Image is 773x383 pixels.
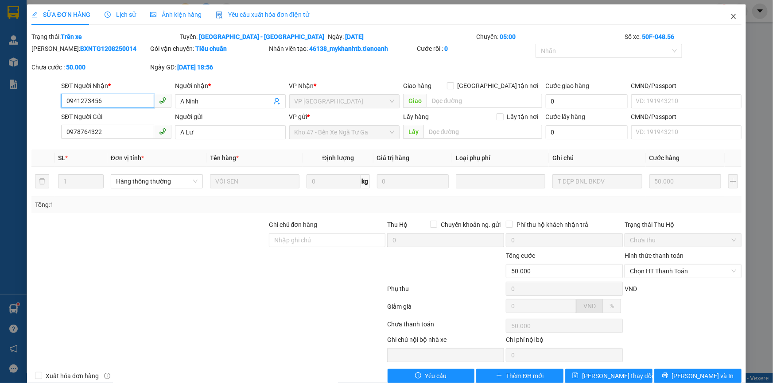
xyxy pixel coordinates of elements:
div: Cước rồi : [417,44,534,54]
span: SỬA ĐƠN HÀNG [31,11,90,18]
div: Tổng: 1 [35,200,299,210]
span: VND [583,303,596,310]
span: Hàng thông thường [116,175,198,188]
span: % [610,303,614,310]
label: Cước giao hàng [546,82,590,89]
span: Ảnh kiện hàng [150,11,202,18]
span: kg [361,174,370,188]
span: Yêu cầu [425,371,447,381]
div: Chuyến: [475,32,624,42]
input: Ghi Chú [552,174,642,188]
div: Chưa thanh toán [387,319,505,335]
span: BXNTG1308250007 - [48,35,128,59]
span: Giao hàng [403,82,431,89]
span: Gửi: [48,5,125,24]
div: Chưa cước : [31,62,148,72]
span: edit [31,11,38,18]
div: CMND/Passport [631,112,742,122]
span: [PERSON_NAME] và In [672,371,734,381]
span: exclamation-circle [415,372,421,379]
span: VP Nhận [289,82,314,89]
span: Kho 47 - Bến Xe Ngã Tư Ga [48,5,125,24]
button: delete [35,174,49,188]
button: printer[PERSON_NAME] và In [654,369,742,383]
span: VP Đà Lạt [295,95,394,108]
span: Tổng cước [506,252,535,259]
span: printer [662,372,668,379]
button: save[PERSON_NAME] thay đổi [565,369,653,383]
span: Lấy tận nơi [504,112,542,122]
span: picture [150,11,156,18]
span: plus [496,372,502,379]
span: info-circle [104,373,110,379]
span: Cước hàng [649,154,680,161]
div: Nhân viên tạo: [269,44,416,54]
button: Close [721,4,746,29]
span: VND [625,285,637,292]
input: Cước giao hàng [546,94,628,108]
div: [PERSON_NAME]: [31,44,148,54]
b: 50.000 [66,64,85,71]
span: Chưa thu [630,234,736,247]
b: 05:00 [500,33,516,40]
div: Tuyến: [179,32,327,42]
div: Ngày GD: [150,62,267,72]
input: 0 [377,174,449,188]
span: Định lượng [322,154,354,161]
div: Giảm giá [387,302,505,317]
strong: Nhận: [17,64,112,112]
span: Xuất hóa đơn hàng [42,371,102,381]
span: save [572,372,579,379]
b: Trên xe [61,33,82,40]
span: A BẢO - 0703693979 [48,26,115,34]
div: Chi phí nội bộ [506,335,623,348]
span: Yêu cầu xuất hóa đơn điện tử [216,11,309,18]
div: SĐT Người Nhận [61,81,171,91]
div: Người gửi [175,112,285,122]
label: Ghi chú đơn hàng [269,221,318,228]
span: Tên hàng [210,154,239,161]
div: SĐT Người Gửi [61,112,171,122]
div: Trạng thái: [31,32,179,42]
input: 0 [649,174,722,188]
b: [DATE] [346,33,364,40]
div: Ngày: [327,32,476,42]
input: Ghi chú đơn hàng [269,233,386,247]
span: phone [159,97,166,104]
span: Lấy hàng [403,113,429,120]
span: 46138_dannhi.tienoanh - In: [48,43,128,59]
div: CMND/Passport [631,81,742,91]
span: Lấy [403,125,423,139]
button: plus [728,174,738,188]
b: BXNTG1208250014 [80,45,136,52]
span: [GEOGRAPHIC_DATA] tận nơi [454,81,542,91]
span: clock-circle [105,11,111,18]
th: Loại phụ phí [452,149,549,167]
span: SL [58,154,65,161]
span: Đơn vị tính [111,154,144,161]
div: Số xe: [624,32,742,42]
b: [GEOGRAPHIC_DATA] - [GEOGRAPHIC_DATA] [199,33,324,40]
span: Thu Hộ [387,221,408,228]
div: Người nhận [175,81,285,91]
div: Trạng thái Thu Hộ [625,220,742,230]
span: Lịch sử [105,11,136,18]
span: Giá trị hàng [377,154,410,161]
th: Ghi chú [549,149,645,167]
div: Ghi chú nội bộ nhà xe [387,335,504,348]
input: VD: Bàn, Ghế [210,174,299,188]
div: Phụ thu [387,284,505,299]
b: Tiêu chuẩn [195,45,227,52]
span: Giao [403,94,427,108]
span: 13:37:23 [DATE] [56,51,108,59]
input: Dọc đường [427,94,542,108]
span: Thêm ĐH mới [506,371,544,381]
label: Hình thức thanh toán [625,252,684,259]
button: exclamation-circleYêu cầu [388,369,475,383]
label: Cước lấy hàng [546,113,586,120]
span: Chọn HT Thanh Toán [630,264,736,278]
input: Cước lấy hàng [546,125,628,139]
b: 50F-048.56 [642,33,674,40]
span: Kho 47 - Bến Xe Ngã Tư Ga [295,126,394,139]
span: phone [159,128,166,135]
